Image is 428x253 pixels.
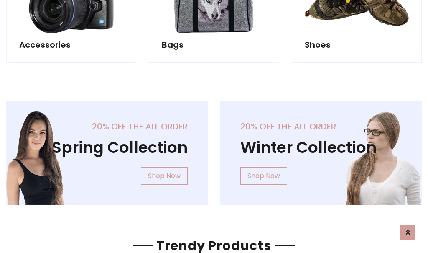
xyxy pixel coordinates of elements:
[141,167,188,185] a: Shop Now
[26,138,188,157] h1: Spring Collection
[240,167,287,185] a: Shop Now
[162,40,266,50] h5: Bags
[240,138,402,157] h1: Winter Collection
[26,121,188,132] h5: 20% off the all order
[305,40,409,50] h5: Shoes
[19,40,123,50] h5: Accessories
[240,121,402,132] h5: 20% off the all order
